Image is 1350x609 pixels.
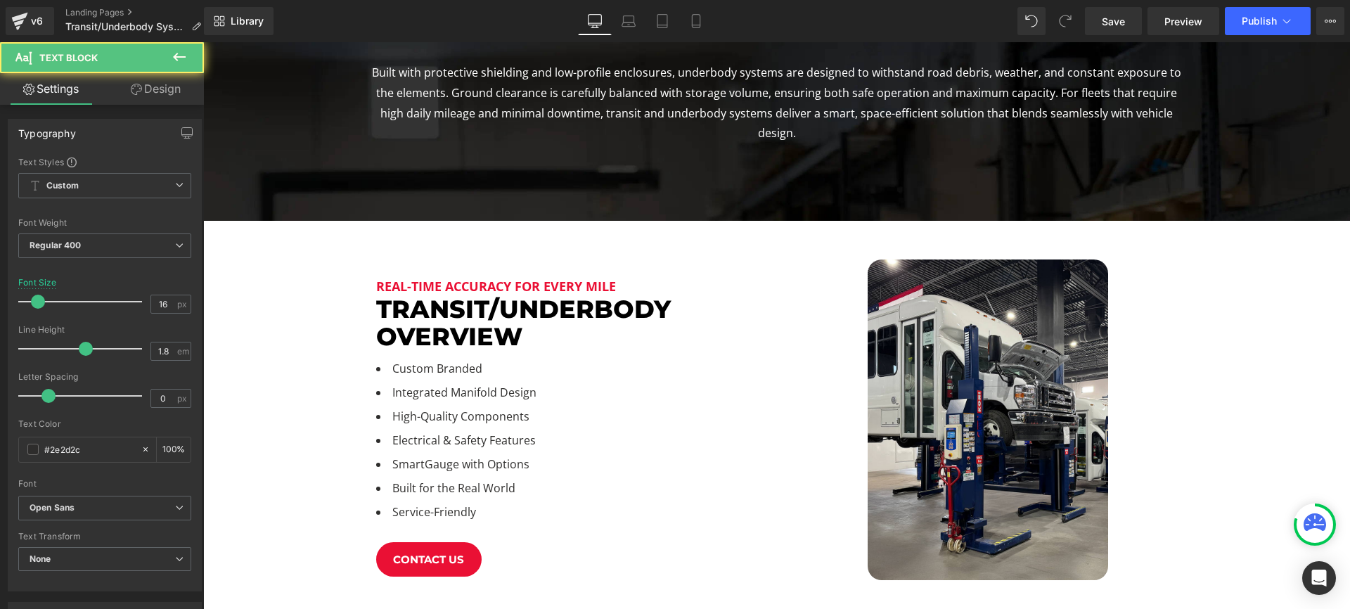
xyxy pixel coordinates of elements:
[1316,7,1344,35] button: More
[173,366,553,390] li: High-Quality Components
[173,235,553,254] h1: Real-Time Accuracy for Every Mile
[1017,7,1046,35] button: Undo
[30,240,82,250] b: Regular 400
[612,7,645,35] a: Laptop
[18,120,76,139] div: Typography
[177,347,189,356] span: em
[18,218,191,228] div: Font Weight
[231,15,264,27] span: Library
[1302,561,1336,595] div: Open Intercom Messenger
[177,394,189,403] span: px
[1242,15,1277,27] span: Publish
[173,462,553,486] li: Service-Friendly
[46,180,79,192] b: Custom
[18,419,191,429] div: Text Color
[44,442,134,457] input: Color
[173,319,553,342] li: Custom Branded
[105,73,207,105] a: Design
[173,438,553,462] li: Built for the Real World
[18,156,191,167] div: Text Styles
[173,414,553,438] li: SmartGauge with Options
[177,300,189,309] span: px
[65,7,212,18] a: Landing Pages
[30,502,75,514] i: Open Sans
[645,7,679,35] a: Tablet
[39,52,98,63] span: Text Block
[173,390,553,414] li: Electrical & Safety Features
[173,500,278,534] a: Contact Us
[1051,7,1079,35] button: Redo
[173,342,553,366] li: Integrated Manifold Design
[173,254,553,308] h1: transit/underbody OVerview
[1147,7,1219,35] a: Preview
[1102,14,1125,29] span: Save
[18,479,191,489] div: Font
[157,437,191,462] div: %
[162,20,985,101] p: Built with protective shielding and low-profile enclosures, underbody systems are designed to wit...
[679,7,713,35] a: Mobile
[30,553,51,564] b: None
[1225,7,1311,35] button: Publish
[18,532,191,541] div: Text Transform
[578,7,612,35] a: Desktop
[6,7,54,35] a: v6
[18,278,57,288] div: Font Size
[28,12,46,30] div: v6
[190,508,261,526] span: Contact Us
[18,372,191,382] div: Letter Spacing
[65,21,186,32] span: Transit/Underbody System
[18,325,191,335] div: Line Height
[1164,14,1202,29] span: Preview
[204,7,274,35] a: New Library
